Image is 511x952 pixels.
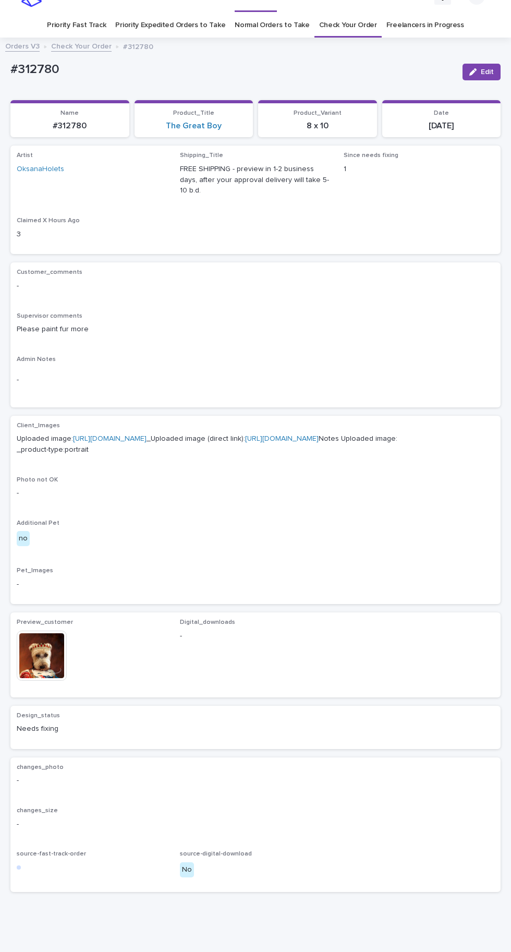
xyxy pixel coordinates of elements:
a: Freelancers in Progress [386,13,464,38]
p: - [17,819,494,830]
span: Additional Pet [17,520,59,526]
a: Priority Expedited Orders to Take [115,13,225,38]
span: Client_Images [17,423,60,429]
span: Customer_comments [17,269,82,275]
a: The Great Boy [166,121,222,131]
a: Normal Orders to Take [235,13,310,38]
span: Name [60,110,79,116]
p: Please paint fur more [17,324,494,335]
span: Design_status [17,713,60,719]
span: changes_size [17,808,58,814]
span: Edit [481,68,494,76]
p: Uploaded image: _Uploaded image (direct link): Notes Uploaded image: _product-type:portrait [17,433,494,455]
a: [URL][DOMAIN_NAME] [73,435,147,442]
div: no [17,531,30,546]
span: Admin Notes [17,356,56,363]
a: OksanaHolets [17,164,64,175]
div: No [180,862,194,877]
a: Check Your Order [319,13,377,38]
p: - [17,281,494,292]
span: Photo not OK [17,477,58,483]
span: Supervisor comments [17,313,82,319]
p: - [17,488,494,499]
p: Needs fixing [17,724,167,734]
p: 3 [17,229,167,240]
p: - [17,775,494,786]
p: - [17,375,494,385]
a: Check Your Order [51,40,112,52]
span: Since needs fixing [344,152,398,159]
span: Artist [17,152,33,159]
p: - [180,631,331,642]
span: Shipping_Title [180,152,223,159]
span: source-digital-download [180,851,252,857]
span: Digital_downloads [180,619,235,625]
button: Edit [463,64,501,80]
p: - [17,579,494,590]
a: Priority Fast Track [47,13,106,38]
span: Preview_customer [17,619,73,625]
p: FREE SHIPPING - preview in 1-2 business days, after your approval delivery will take 5-10 b.d. [180,164,331,196]
a: Orders V3 [5,40,40,52]
span: Product_Title [173,110,214,116]
span: Date [434,110,449,116]
span: Product_Variant [294,110,342,116]
span: Pet_Images [17,568,53,574]
span: changes_photo [17,764,64,770]
p: #312780 [10,62,454,77]
span: source-fast-track-order [17,851,86,857]
a: [URL][DOMAIN_NAME] [245,435,319,442]
span: Claimed X Hours Ago [17,218,80,224]
p: #312780 [17,121,123,131]
p: [DATE] [388,121,495,131]
p: #312780 [123,40,153,52]
p: 1 [344,164,494,175]
p: 8 x 10 [264,121,371,131]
